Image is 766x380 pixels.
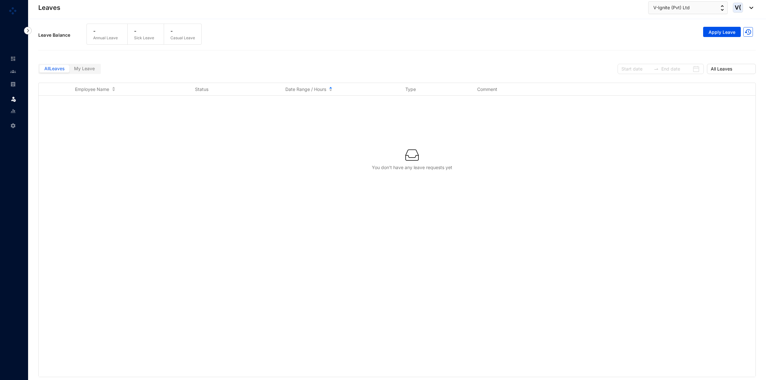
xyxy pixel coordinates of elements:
[38,32,86,38] p: Leave Balance
[654,66,659,71] span: to
[10,108,16,114] img: report-unselected.e6a6b4230fc7da01f883.svg
[10,81,16,87] img: payroll-unselected.b590312f920e76f0c668.svg
[743,27,753,37] img: LogTrail.35c9aa35263bf2dfc41e2a690ab48f33.svg
[5,52,20,65] li: Home
[654,66,659,71] span: swap-right
[10,56,16,62] img: home-unselected.a29eae3204392db15eaf.svg
[398,83,470,96] th: Type
[5,65,20,78] li: Contacts
[10,123,16,129] img: settings-unselected.1febfda315e6e19643a1.svg
[653,4,690,11] span: V-Ignite (Pvt) Ltd
[44,66,64,71] span: All Leaves
[469,83,542,96] th: Comment
[67,83,187,96] th: Employee Name
[735,5,741,11] span: V(
[709,29,735,35] span: Apply Leave
[10,69,16,74] img: people-unselected.118708e94b43a90eceab.svg
[187,83,277,96] th: Status
[703,27,741,37] button: Apply Leave
[648,1,728,14] button: V-Ignite (Pvt) Ltd
[38,3,60,12] p: Leaves
[74,66,95,71] span: My Leave
[170,35,195,41] p: Casual Leave
[10,96,17,102] img: leave.99b8a76c7fa76a53782d.svg
[24,27,32,34] img: nav-icon-right.af6afadce00d159da59955279c43614e.svg
[93,27,118,35] p: -
[661,65,691,72] input: End date
[405,148,419,162] img: empty
[621,65,651,72] input: Start date
[93,35,118,41] p: Annual Leave
[5,78,20,91] li: Payroll
[134,27,154,35] p: -
[75,86,109,93] span: Employee Name
[134,35,154,41] p: Sick Leave
[746,7,753,9] img: dropdown-black.8e83cc76930a90b1a4fdb6d089b7bf3a.svg
[5,105,20,117] li: Reports
[285,86,326,93] span: Date Range / Hours
[170,27,195,35] p: -
[721,5,724,11] img: up-down-arrow.74152d26bf9780fbf563ca9c90304185.svg
[711,64,752,74] span: All Leaves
